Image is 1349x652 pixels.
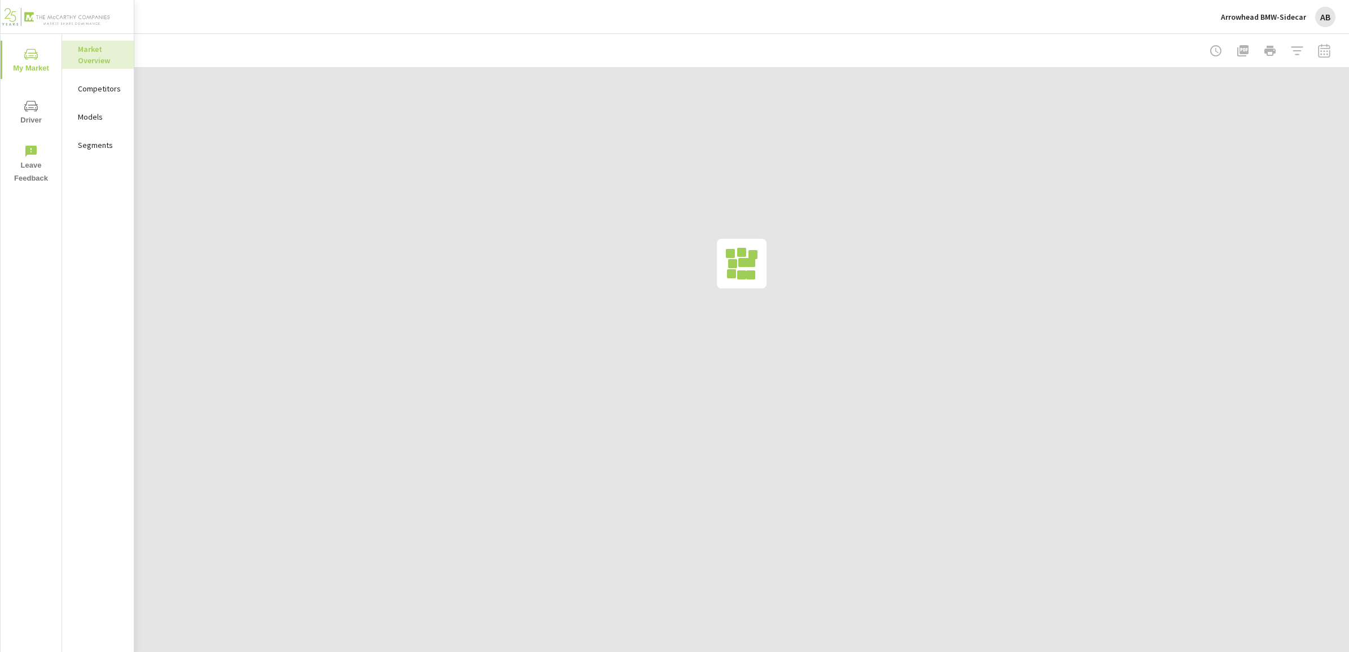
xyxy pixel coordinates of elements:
p: Arrowhead BMW-Sidecar [1221,12,1306,22]
p: Segments [78,139,125,151]
span: My Market [4,47,58,75]
span: Leave Feedback [4,145,58,185]
span: Driver [4,99,58,127]
div: Competitors [62,80,134,97]
div: Segments [62,137,134,154]
p: Market Overview [78,43,125,66]
div: AB [1315,7,1335,27]
div: Market Overview [62,41,134,69]
div: Models [62,108,134,125]
p: Models [78,111,125,122]
p: Competitors [78,83,125,94]
div: nav menu [1,34,62,190]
